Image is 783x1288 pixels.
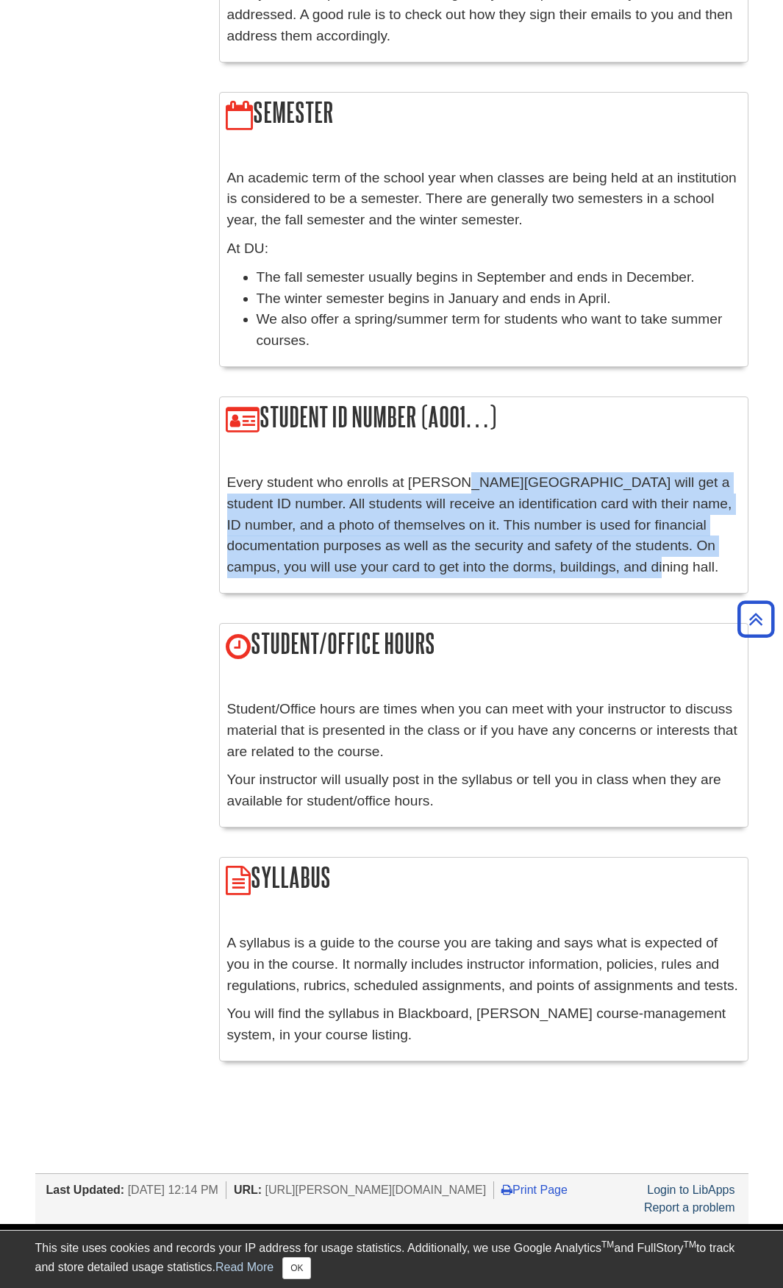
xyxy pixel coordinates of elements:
p: At DU: [227,238,740,260]
sup: TM [601,1239,614,1250]
button: Close [282,1257,311,1279]
li: The winter semester begins in January and ends in April. [257,288,740,310]
span: [URL][PERSON_NAME][DOMAIN_NAME] [265,1184,487,1196]
a: Login to LibApps [647,1184,734,1196]
p: You will find the syllabus in Blackboard, [PERSON_NAME] course-management system, in your course ... [227,1003,740,1046]
h2: Student/Office Hours [220,624,748,666]
h2: Student ID Number (A001…) [220,397,748,439]
h2: Syllabus [220,858,748,900]
a: Print Page [501,1184,568,1196]
p: A syllabus is a guide to the course you are taking and says what is expected of you in the course... [227,933,740,996]
li: We also offer a spring/summer term for students who want to take summer courses. [257,309,740,352]
sup: TM [684,1239,696,1250]
p: An academic term of the school year when classes are being held at an institution is considered t... [227,168,740,231]
a: Report a problem [644,1201,735,1214]
p: Your instructor will usually post in the syllabus or tell you in class when they are available fo... [227,769,740,812]
h2: Semester [220,93,748,135]
a: Back to Top [732,609,779,629]
p: Student/Office hours are times when you can meet with your instructor to discuss material that is... [227,699,740,762]
a: Read More [215,1261,273,1273]
p: Every student who enrolls at [PERSON_NAME][GEOGRAPHIC_DATA] will get a student ID number. All stu... [227,472,740,578]
div: This site uses cookies and records your IP address for usage statistics. Additionally, we use Goo... [35,1239,748,1279]
li: The fall semester usually begins in September and ends in December. [257,267,740,288]
i: Print Page [501,1184,512,1195]
span: URL: [234,1184,262,1196]
span: [DATE] 12:14 PM [128,1184,218,1196]
span: Last Updated: [46,1184,125,1196]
